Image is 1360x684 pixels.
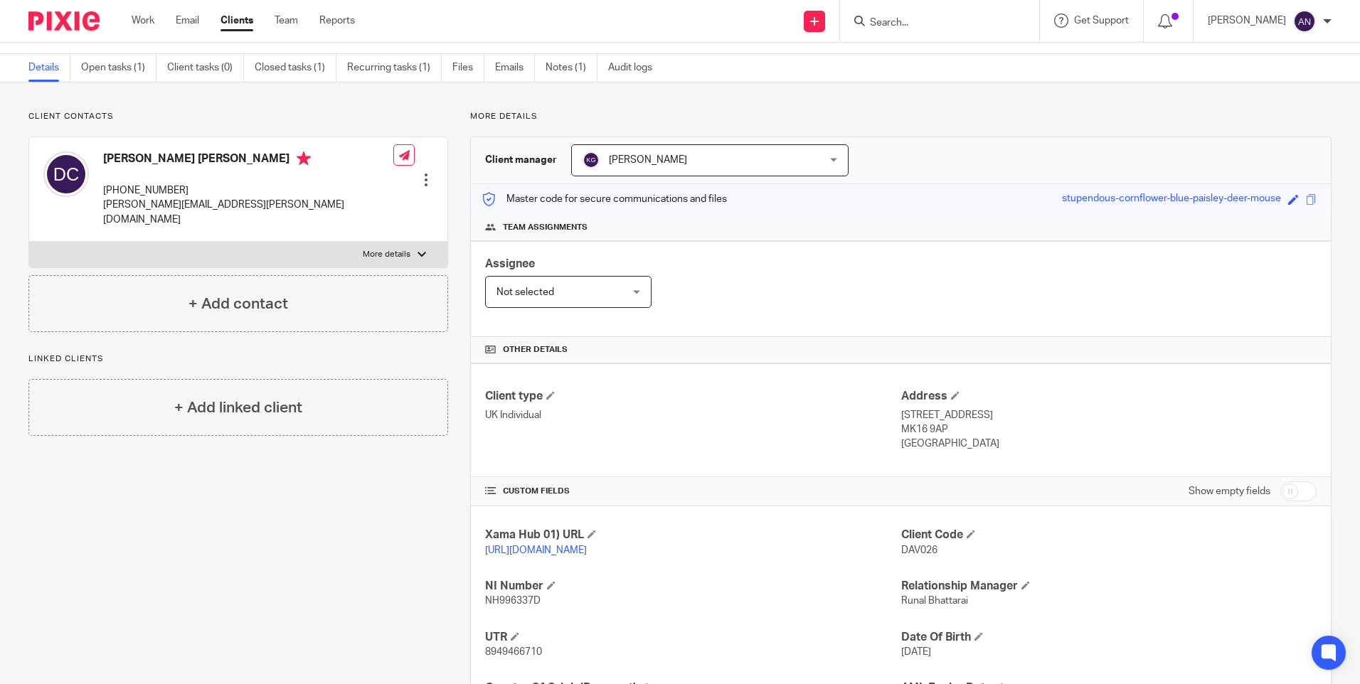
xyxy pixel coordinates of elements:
[255,54,336,82] a: Closed tasks (1)
[452,54,484,82] a: Files
[28,353,448,365] p: Linked clients
[485,258,535,269] span: Assignee
[868,17,997,30] input: Search
[43,151,89,197] img: svg%3E
[103,198,393,227] p: [PERSON_NAME][EMAIL_ADDRESS][PERSON_NAME][DOMAIN_NAME]
[485,408,901,422] p: UK Individual
[28,11,100,31] img: Pixie
[28,111,448,122] p: Client contacts
[901,437,1317,451] p: [GEOGRAPHIC_DATA]
[1208,14,1286,28] p: [PERSON_NAME]
[470,111,1332,122] p: More details
[482,192,727,206] p: Master code for secure communications and files
[901,408,1317,422] p: [STREET_ADDRESS]
[297,151,311,166] i: Primary
[81,54,156,82] a: Open tasks (1)
[319,14,355,28] a: Reports
[485,153,557,167] h3: Client manager
[1293,10,1316,33] img: svg%3E
[103,183,393,198] p: [PHONE_NUMBER]
[275,14,298,28] a: Team
[608,54,663,82] a: Audit logs
[485,486,901,497] h4: CUSTOM FIELDS
[485,596,541,606] span: NH996337D
[901,596,968,606] span: Runal Bhattarai
[496,287,554,297] span: Not selected
[1074,16,1129,26] span: Get Support
[485,647,542,657] span: 8949466710
[901,579,1317,594] h4: Relationship Manager
[485,528,901,543] h4: Xama Hub 01) URL
[363,249,410,260] p: More details
[901,422,1317,437] p: MK16 9AP
[609,155,687,165] span: [PERSON_NAME]
[485,630,901,645] h4: UTR
[485,579,901,594] h4: NI Number
[167,54,244,82] a: Client tasks (0)
[188,293,288,315] h4: + Add contact
[495,54,535,82] a: Emails
[176,14,199,28] a: Email
[901,545,937,555] span: DAV026
[901,630,1317,645] h4: Date Of Birth
[485,389,901,404] h4: Client type
[901,389,1317,404] h4: Address
[546,54,597,82] a: Notes (1)
[174,397,302,419] h4: + Add linked client
[583,151,600,169] img: svg%3E
[347,54,442,82] a: Recurring tasks (1)
[503,344,568,356] span: Other details
[28,54,70,82] a: Details
[503,222,588,233] span: Team assignments
[485,545,587,555] a: [URL][DOMAIN_NAME]
[901,528,1317,543] h4: Client Code
[901,647,931,657] span: [DATE]
[1062,191,1281,208] div: stupendous-cornflower-blue-paisley-deer-mouse
[103,151,393,169] h4: [PERSON_NAME] [PERSON_NAME]
[221,14,253,28] a: Clients
[1189,484,1270,498] label: Show empty fields
[132,14,154,28] a: Work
